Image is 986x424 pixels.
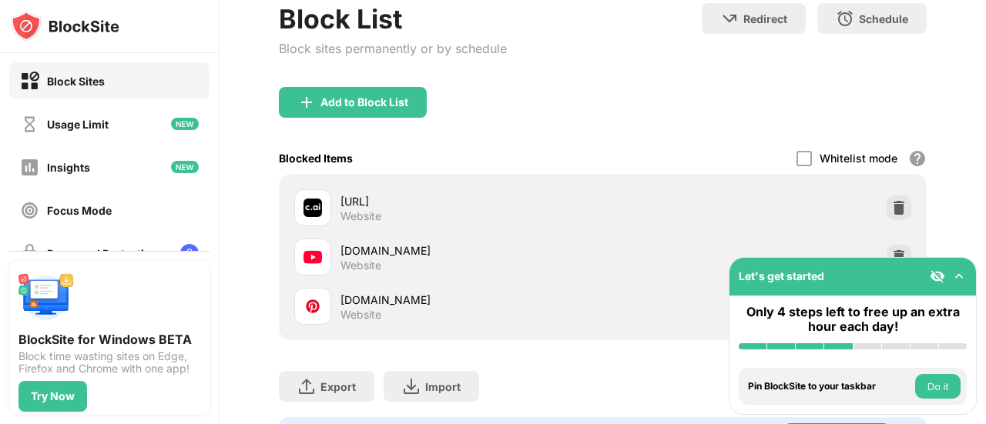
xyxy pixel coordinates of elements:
[340,308,381,322] div: Website
[304,297,322,315] img: favicons
[320,380,356,393] div: Export
[47,161,90,174] div: Insights
[304,199,322,217] img: favicons
[31,390,75,402] div: Try Now
[171,161,199,173] img: new-icon.svg
[304,248,322,266] img: favicons
[279,3,507,35] div: Block List
[930,269,945,284] img: eye-not-visible.svg
[47,75,105,88] div: Block Sites
[743,12,787,25] div: Redirect
[279,41,507,56] div: Block sites permanently or by schedule
[171,118,199,130] img: new-icon.svg
[180,244,199,262] img: lock-menu.svg
[279,152,353,165] div: Blocked Items
[820,152,897,165] div: Whitelist mode
[739,269,824,282] div: Let's get started
[47,118,109,131] div: Usage Limit
[340,259,381,272] div: Website
[20,201,39,220] img: focus-off.svg
[340,209,381,223] div: Website
[340,292,603,308] div: [DOMAIN_NAME]
[20,72,39,91] img: block-on.svg
[340,193,603,209] div: [URL]
[47,204,112,217] div: Focus Mode
[18,270,74,326] img: push-desktop.svg
[18,332,200,347] div: BlockSite for Windows BETA
[20,158,39,177] img: insights-off.svg
[425,380,461,393] div: Import
[340,242,603,259] div: [DOMAIN_NAME]
[859,12,908,25] div: Schedule
[20,244,39,263] img: password-protection-off.svg
[915,374,961,399] button: Do it
[748,381,911,392] div: Pin BlockSite to your taskbar
[20,115,39,134] img: time-usage-off.svg
[320,96,408,109] div: Add to Block List
[951,269,967,284] img: omni-setup-toggle.svg
[18,350,200,375] div: Block time wasting sites on Edge, Firefox and Chrome with one app!
[739,305,967,334] div: Only 4 steps left to free up an extra hour each day!
[47,247,158,260] div: Password Protection
[11,11,119,42] img: logo-blocksite.svg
